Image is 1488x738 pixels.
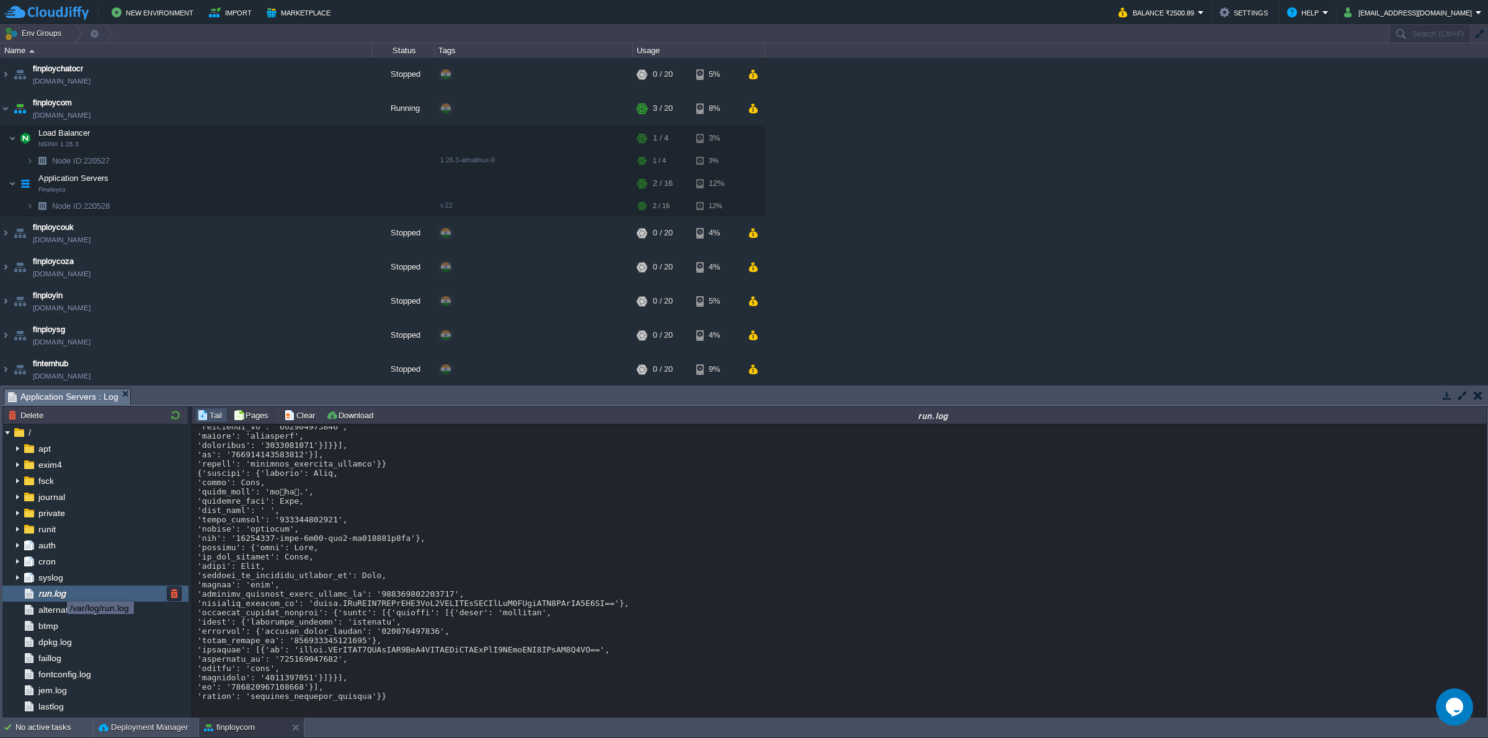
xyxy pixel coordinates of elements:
div: 4% [696,318,737,352]
div: 5% [696,284,737,318]
a: Application ServersFinployco [37,174,110,183]
div: 0 / 20 [653,250,673,284]
span: finternhub [33,358,68,370]
span: 220527 [51,156,112,166]
span: runit [36,524,58,535]
div: 1 / 4 [653,151,666,170]
a: jem.log [36,685,69,696]
img: AMDAwAAAACH5BAEAAAAALAAAAAABAAEAAAICRAEAOw== [11,216,29,250]
img: AMDAwAAAACH5BAEAAAAALAAAAAABAAEAAAICRAEAOw== [1,216,11,250]
a: finployin [33,289,63,302]
div: Stopped [373,250,435,284]
img: AMDAwAAAACH5BAEAAAAALAAAAAABAAEAAAICRAEAOw== [33,196,51,216]
a: exim4 [36,459,64,470]
a: finploycom [33,97,72,109]
span: alternatives.log [36,604,100,615]
button: Clear [284,410,319,421]
a: btmp [36,620,60,631]
div: Stopped [373,284,435,318]
a: lastlog [36,701,66,712]
div: run.log [382,410,1485,421]
img: AMDAwAAAACH5BAEAAAAALAAAAAABAAEAAAICRAEAOw== [1,250,11,284]
div: 8% [696,92,737,125]
span: 1.26.3-almalinux-9 [440,156,495,164]
div: 3% [696,151,737,170]
a: finploychatocr [33,63,83,75]
div: 12% [696,196,737,216]
a: / [26,427,33,438]
a: cron [36,556,58,567]
a: fontconfig.log [36,669,93,680]
img: AMDAwAAAACH5BAEAAAAALAAAAAABAAEAAAICRAEAOw== [17,126,34,151]
img: AMDAwAAAACH5BAEAAAAALAAAAAABAAEAAAICRAEAOw== [1,284,11,318]
div: 4% [696,216,737,250]
div: 3 / 20 [653,92,673,125]
img: AMDAwAAAACH5BAEAAAAALAAAAAABAAEAAAICRAEAOw== [11,284,29,318]
div: 1 / 4 [653,126,668,151]
img: AMDAwAAAACH5BAEAAAAALAAAAAABAAEAAAICRAEAOw== [11,58,29,91]
img: AMDAwAAAACH5BAEAAAAALAAAAAABAAEAAAICRAEAOw== [1,318,11,352]
img: AMDAwAAAACH5BAEAAAAALAAAAAABAAEAAAICRAEAOw== [9,171,16,196]
a: faillog [36,652,63,664]
img: AMDAwAAAACH5BAEAAAAALAAAAAABAAEAAAICRAEAOw== [33,151,51,170]
a: [DOMAIN_NAME] [33,336,91,348]
div: 2 / 16 [653,196,670,216]
a: journal [36,491,67,503]
a: [DOMAIN_NAME] [33,109,91,121]
div: Stopped [373,353,435,386]
div: 0 / 20 [653,216,673,250]
span: fsck [36,475,56,486]
div: Usage [634,43,764,58]
div: 4% [696,250,737,284]
img: AMDAwAAAACH5BAEAAAAALAAAAAABAAEAAAICRAEAOw== [11,92,29,125]
a: auth [36,540,58,551]
a: finploysg [33,323,65,336]
div: /var/log/run.log [70,603,131,613]
span: launcher.log [36,717,88,728]
button: Balance ₹2500.89 [1118,5,1198,20]
button: Marketplace [267,5,334,20]
a: run.log [36,588,68,599]
div: 9% [696,353,737,386]
button: Pages [233,410,272,421]
a: dpkg.log [36,636,74,648]
img: AMDAwAAAACH5BAEAAAAALAAAAAABAAEAAAICRAEAOw== [26,151,33,170]
a: private [36,507,67,519]
span: 220528 [51,201,112,211]
img: AMDAwAAAACH5BAEAAAAALAAAAAABAAEAAAICRAEAOw== [1,92,11,125]
img: AMDAwAAAACH5BAEAAAAALAAAAAABAAEAAAICRAEAOw== [1,58,11,91]
button: finploycom [204,721,255,734]
iframe: chat widget [1436,688,1476,726]
div: Stopped [373,318,435,352]
a: [DOMAIN_NAME] [33,234,91,246]
div: Stopped [373,216,435,250]
a: Load BalancerNGINX 1.26.3 [37,128,92,138]
span: Application Servers [37,173,110,183]
span: apt [36,443,53,454]
a: [DOMAIN_NAME] [33,268,91,280]
div: 2 / 16 [653,171,673,196]
img: AMDAwAAAACH5BAEAAAAALAAAAAABAAEAAAICRAEAOw== [11,250,29,284]
a: finploycouk [33,221,74,234]
a: [DOMAIN_NAME] [33,302,91,314]
a: [DOMAIN_NAME] [33,75,91,87]
img: CloudJiffy [4,5,89,20]
a: Node ID:220528 [51,201,112,211]
button: Deployment Manager [99,721,188,734]
button: Env Groups [4,25,66,42]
